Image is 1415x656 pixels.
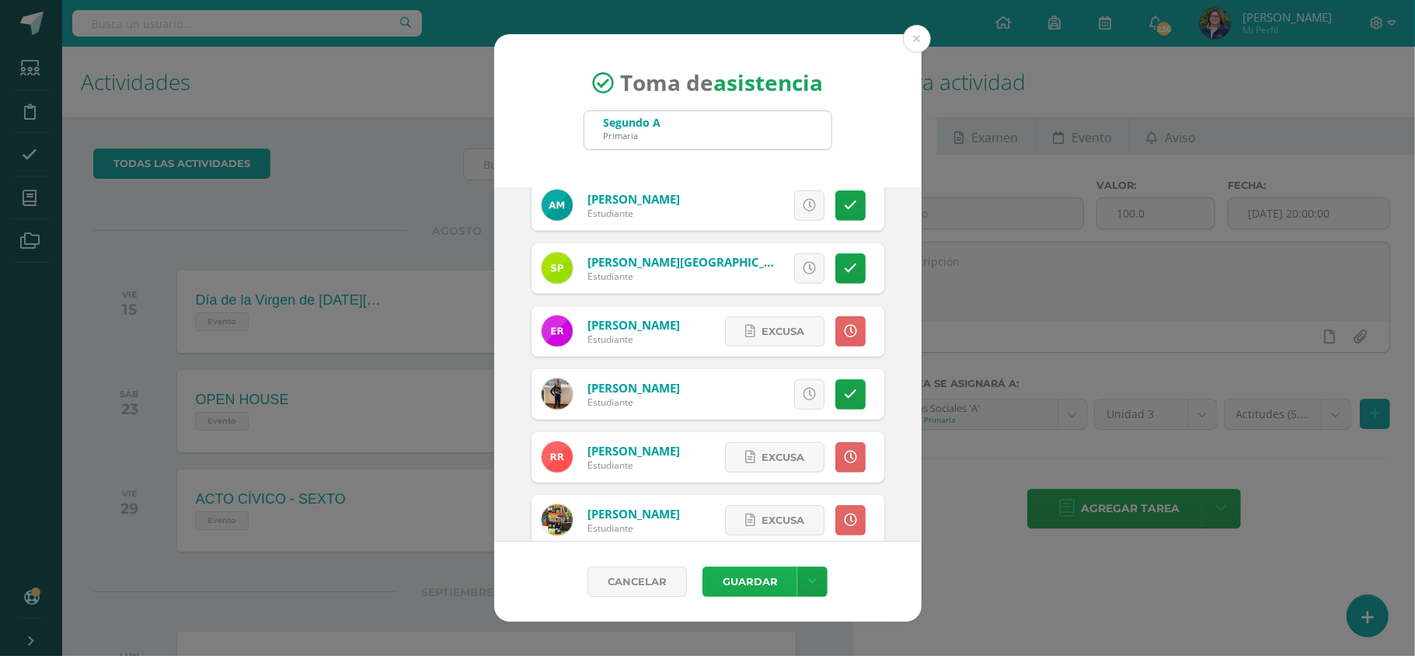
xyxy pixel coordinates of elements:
button: Guardar [702,567,797,597]
img: 64c937cdd37458680362b20eca1fd6ed.png [542,379,573,410]
a: [PERSON_NAME] [587,443,680,459]
img: fdf5f21292f94ab1efcd99d4cec46505.png [542,504,573,536]
div: Estudiante [587,522,680,535]
strong: asistencia [713,68,823,98]
div: Estudiante [587,270,774,283]
span: Excusa [762,317,804,346]
a: Excusa [725,505,824,536]
div: Primaria [604,130,661,141]
div: Estudiante [587,333,680,346]
span: Excusa [762,506,804,535]
img: c5f890f1d411ebe375e0bab769f2977b.png [542,253,573,284]
span: Excusa [762,443,804,472]
a: [PERSON_NAME] [587,317,680,333]
div: Estudiante [587,396,680,409]
a: [PERSON_NAME] [587,191,680,207]
img: 9b1772739a181c166abb731fc8db4e04.png [542,190,573,221]
div: Estudiante [587,207,680,220]
a: Cancelar [587,567,687,597]
a: [PERSON_NAME] [587,380,680,396]
div: Segundo A [604,115,661,130]
span: Toma de [620,68,823,98]
a: [PERSON_NAME][GEOGRAPHIC_DATA] [587,254,799,270]
a: Excusa [725,442,824,473]
button: Close (Esc) [903,25,931,53]
a: Excusa [725,316,824,347]
img: 28731a9b5bf688df5ade0a1a0a1b5cc5.png [542,316,573,347]
a: [PERSON_NAME] [587,506,680,522]
img: 6b8077c05f286539583b6c4c06a5ddcd.png [542,441,573,473]
input: Busca un grado o sección aquí... [584,111,831,149]
div: Estudiante [587,459,680,472]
